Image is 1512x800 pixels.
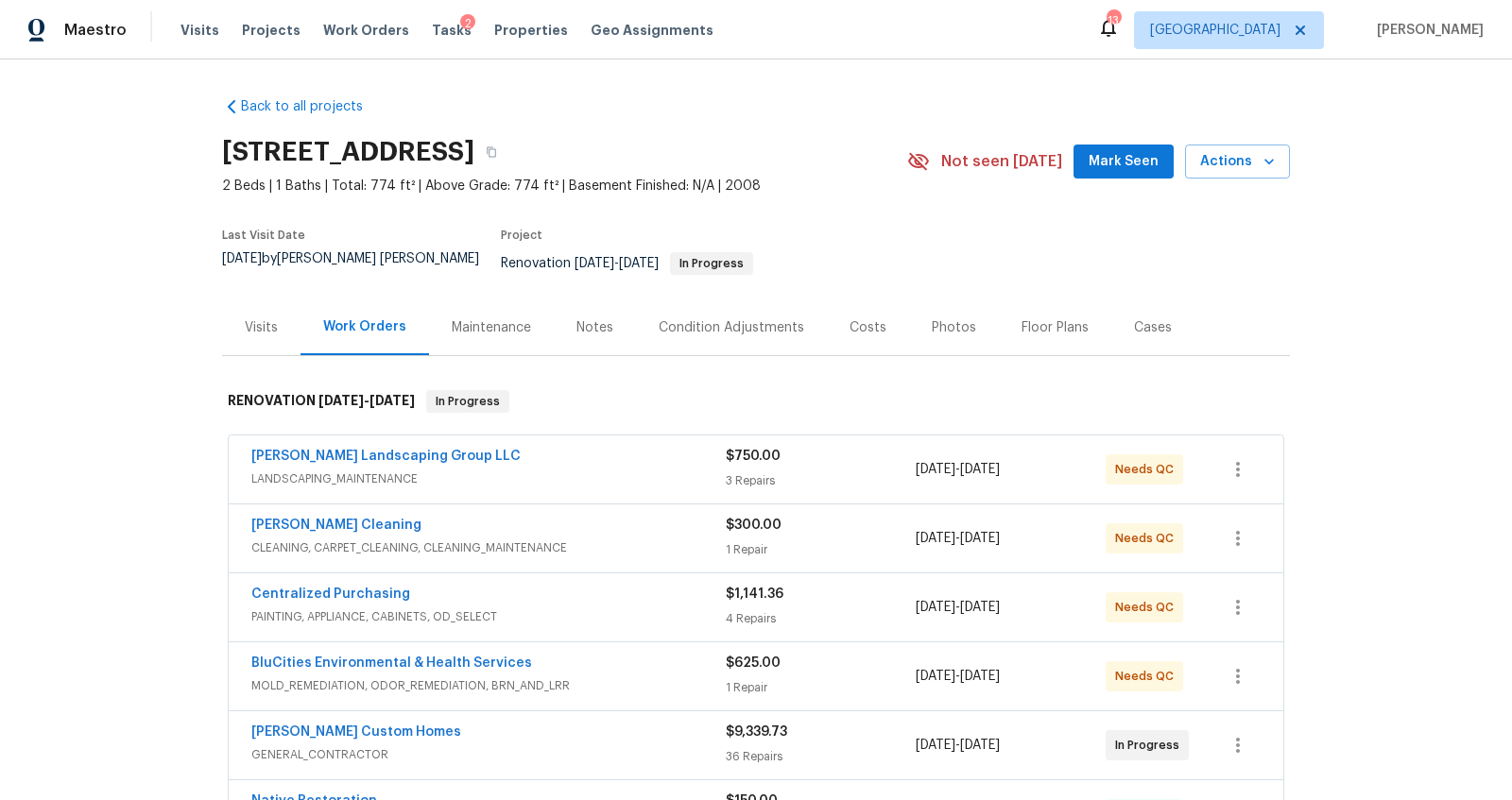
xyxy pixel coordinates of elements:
div: 1 Repair [726,678,916,697]
span: $300.00 [726,519,782,532]
span: Properties [494,21,568,40]
div: Floor Plans [1022,318,1089,337]
div: Photos [932,318,976,337]
span: [DATE] [916,670,955,683]
a: Centralized Purchasing [251,587,410,601]
div: by [PERSON_NAME] [PERSON_NAME] [222,252,501,288]
span: In Progress [1115,736,1187,755]
span: - [916,529,1000,548]
span: - [318,394,415,407]
div: RENOVATION [DATE]-[DATE]In Progress [222,371,1290,432]
span: Last Visit Date [222,230,305,241]
span: - [575,257,659,270]
span: [DATE] [916,739,955,752]
span: - [916,667,1000,686]
span: Renovation [501,257,753,270]
span: Needs QC [1115,529,1181,548]
span: [DATE] [960,532,1000,545]
a: [PERSON_NAME] Landscaping Group LLC [251,450,521,463]
span: [GEOGRAPHIC_DATA] [1150,21,1280,40]
span: In Progress [672,258,751,269]
span: Work Orders [323,21,409,40]
div: Cases [1134,318,1172,337]
span: $750.00 [726,450,781,463]
span: [DATE] [619,257,659,270]
div: Condition Adjustments [659,318,804,337]
span: [DATE] [960,739,1000,752]
span: Needs QC [1115,667,1181,686]
span: [DATE] [369,394,415,407]
span: [DATE] [960,601,1000,614]
a: BluCities Environmental & Health Services [251,656,532,670]
span: In Progress [428,392,507,411]
div: 1 Repair [726,540,916,559]
span: Geo Assignments [591,21,713,40]
span: $625.00 [726,656,781,670]
span: Projects [242,21,301,40]
span: MOLD_REMEDIATION, ODOR_REMEDIATION, BRN_AND_LRR [251,676,726,695]
span: LANDSCAPING_MAINTENANCE [251,469,726,488]
span: [DATE] [916,463,955,476]
span: Tasks [432,24,472,37]
button: Mark Seen [1074,145,1174,179]
a: Back to all projects [222,97,404,116]
span: - [916,460,1000,479]
div: Visits [245,318,278,337]
div: Maintenance [452,318,531,337]
span: Visits [180,21,219,40]
span: Maestro [64,21,127,40]
span: Project [501,230,542,241]
span: Not seen [DATE] [941,152,1062,171]
span: [DATE] [575,257,614,270]
a: [PERSON_NAME] Custom Homes [251,725,461,739]
span: - [916,598,1000,617]
span: [DATE] [916,532,955,545]
span: [DATE] [318,394,364,407]
span: [DATE] [222,252,262,265]
button: Copy Address [474,135,508,169]
span: Mark Seen [1089,150,1159,174]
span: [DATE] [960,463,1000,476]
span: Needs QC [1115,598,1181,617]
span: Needs QC [1115,460,1181,479]
div: Notes [576,318,613,337]
div: 3 Repairs [726,471,916,490]
span: Actions [1200,150,1275,174]
span: CLEANING, CARPET_CLEANING, CLEANING_MAINTENANCE [251,538,726,557]
div: Costs [850,318,886,337]
h2: [STREET_ADDRESS] [222,143,474,162]
span: GENERAL_CONTRACTOR [251,745,726,764]
span: [DATE] [960,670,1000,683]
span: PAINTING, APPLIANCE, CABINETS, OD_SELECT [251,607,726,626]
a: [PERSON_NAME] Cleaning [251,519,421,532]
div: 36 Repairs [726,747,916,766]
span: [DATE] [916,601,955,614]
span: - [916,736,1000,755]
h6: RENOVATION [228,390,415,413]
span: $9,339.73 [726,725,787,739]
span: 2 Beds | 1 Baths | Total: 774 ft² | Above Grade: 774 ft² | Basement Finished: N/A | 2008 [222,177,907,196]
span: [PERSON_NAME] [1369,21,1484,40]
button: Actions [1185,145,1290,179]
div: 13 [1107,11,1120,30]
div: 4 Repairs [726,609,916,628]
div: 2 [460,14,475,33]
div: Work Orders [323,317,406,336]
span: $1,141.36 [726,587,783,601]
